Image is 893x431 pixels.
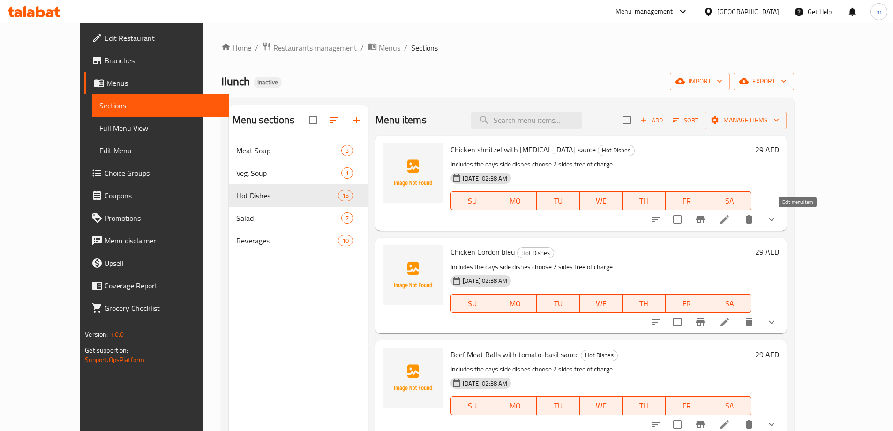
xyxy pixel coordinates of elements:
[84,274,229,297] a: Coverage Report
[498,194,533,208] span: MO
[584,399,619,413] span: WE
[105,280,222,291] span: Coverage Report
[537,396,580,415] button: TU
[345,109,368,131] button: Add section
[360,42,364,53] li: /
[105,302,222,314] span: Grocery Checklist
[236,212,341,224] span: Salad
[584,297,619,310] span: WE
[404,42,407,53] li: /
[450,191,494,210] button: SU
[667,113,705,128] span: Sort items
[236,167,341,179] div: Veg. Soup
[617,110,637,130] span: Select section
[494,294,537,313] button: MO
[99,122,222,134] span: Full Menu View
[668,210,687,229] span: Select to update
[537,294,580,313] button: TU
[450,261,751,273] p: Includes the days side dishes choose 2 sides free of charge
[669,194,705,208] span: FR
[273,42,357,53] span: Restaurants management
[584,194,619,208] span: WE
[623,191,666,210] button: TH
[338,235,353,246] div: items
[84,297,229,319] a: Grocery Checklist
[540,194,576,208] span: TU
[236,235,338,246] span: Beverages
[84,229,229,252] a: Menu disclaimer
[383,143,443,203] img: Chicken shnitzel with Tartar sauce
[221,42,251,53] a: Home
[411,42,438,53] span: Sections
[494,191,537,210] button: MO
[719,317,730,328] a: Edit menu item
[626,297,662,310] span: TH
[677,76,722,87] span: import
[666,396,709,415] button: FR
[229,184,368,207] div: Hot Dishes15
[84,162,229,184] a: Choice Groups
[598,145,634,156] span: Hot Dishes
[623,294,666,313] button: TH
[459,379,511,388] span: [DATE] 02:38 AM
[517,247,554,258] div: Hot Dishes
[626,194,662,208] span: TH
[540,297,576,310] span: TU
[498,399,533,413] span: MO
[85,354,144,366] a: Support.OpsPlatform
[229,207,368,229] div: Salad7
[236,190,338,201] span: Hot Dishes
[229,162,368,184] div: Veg. Soup1
[85,328,108,340] span: Version:
[623,396,666,415] button: TH
[494,396,537,415] button: MO
[719,419,730,430] a: Edit menu item
[105,55,222,66] span: Branches
[368,42,400,54] a: Menus
[233,113,294,127] h2: Menu sections
[670,113,701,128] button: Sort
[645,311,668,333] button: sort-choices
[471,112,582,129] input: search
[342,169,353,178] span: 1
[668,312,687,332] span: Select to update
[99,100,222,111] span: Sections
[459,276,511,285] span: [DATE] 02:38 AM
[734,73,794,90] button: export
[669,399,705,413] span: FR
[105,235,222,246] span: Menu disclaimer
[760,311,783,333] button: show more
[254,77,282,88] div: Inactive
[105,212,222,224] span: Promotions
[303,110,323,130] span: Select all sections
[766,419,777,430] svg: Show Choices
[673,115,698,126] span: Sort
[229,139,368,162] div: Meat Soup3
[99,145,222,156] span: Edit Menu
[712,399,748,413] span: SA
[84,27,229,49] a: Edit Restaurant
[341,167,353,179] div: items
[708,396,751,415] button: SA
[717,7,779,17] div: [GEOGRAPHIC_DATA]
[580,294,623,313] button: WE
[338,191,353,200] span: 15
[637,113,667,128] button: Add
[262,42,357,54] a: Restaurants management
[741,76,787,87] span: export
[738,208,760,231] button: delete
[518,248,554,258] span: Hot Dishes
[375,113,427,127] h2: Menu items
[760,208,783,231] button: show more
[450,294,494,313] button: SU
[450,396,494,415] button: SU
[342,146,353,155] span: 3
[450,245,515,259] span: Chicken Cordon bleu
[379,42,400,53] span: Menus
[221,42,794,54] nav: breadcrumb
[236,145,341,156] div: Meat Soup
[580,191,623,210] button: WE
[84,184,229,207] a: Coupons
